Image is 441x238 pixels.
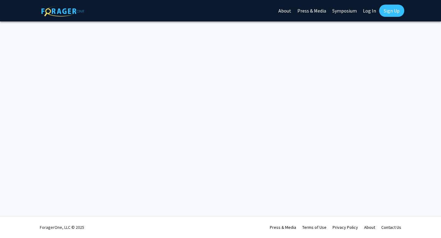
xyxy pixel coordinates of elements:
a: About [364,225,375,230]
div: ForagerOne, LLC © 2025 [40,217,84,238]
a: Terms of Use [302,225,326,230]
a: Contact Us [381,225,401,230]
img: ForagerOne Logo [41,6,84,17]
a: Sign Up [379,5,404,17]
a: Privacy Policy [333,225,358,230]
a: Press & Media [270,225,296,230]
